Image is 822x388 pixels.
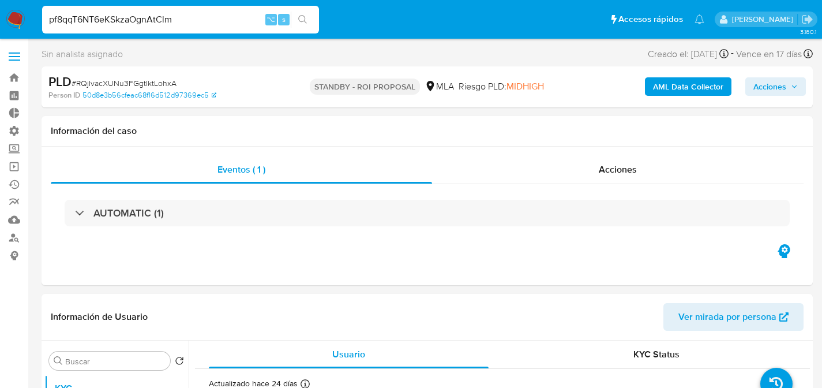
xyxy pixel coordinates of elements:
button: search-icon [291,12,314,28]
span: Acciones [753,77,786,96]
span: MIDHIGH [506,80,544,93]
b: Person ID [48,90,80,100]
span: Usuario [332,348,365,361]
span: Vence en 17 días [736,48,802,61]
button: AML Data Collector [645,77,731,96]
span: ⌥ [267,14,275,25]
h1: Información de Usuario [51,311,148,323]
a: Salir [801,13,813,25]
span: Riesgo PLD: [459,80,544,93]
span: # RQjIvacXUNu3FGgtIktLohxA [72,77,177,89]
button: Buscar [54,356,63,365]
input: Buscar [65,356,166,367]
h3: AUTOMATIC (1) [93,207,164,219]
span: Sin analista asignado [42,48,123,61]
span: - [731,46,734,62]
span: KYC Status [633,348,680,361]
button: Acciones [745,77,806,96]
a: 50d8e3b56cfeac68f16d512d97369ec5 [82,90,216,100]
b: PLD [48,72,72,91]
a: Notificaciones [695,14,704,24]
button: Volver al orden por defecto [175,356,184,369]
p: STANDBY - ROI PROPOSAL [310,79,420,95]
h1: Información del caso [51,125,804,137]
b: AML Data Collector [653,77,723,96]
span: Accesos rápidos [618,13,683,25]
input: Buscar usuario o caso... [42,12,319,27]
button: Ver mirada por persona [663,303,804,331]
div: MLA [425,80,454,93]
span: Eventos ( 1 ) [217,163,265,176]
span: Ver mirada por persona [678,303,776,331]
div: Creado el: [DATE] [648,46,729,62]
p: facundo.marin@mercadolibre.com [732,14,797,25]
div: AUTOMATIC (1) [65,200,790,226]
span: Acciones [599,163,637,176]
span: s [282,14,286,25]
